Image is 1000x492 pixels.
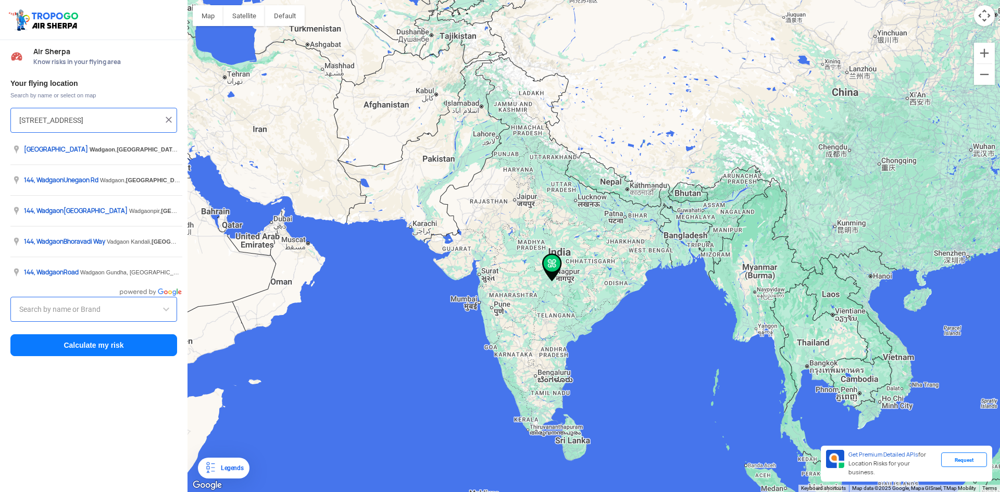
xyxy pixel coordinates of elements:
span: Know risks in your flying area [33,58,177,66]
img: Premium APIs [826,450,844,468]
span: Wadgaonpir, , [129,208,285,214]
button: Map camera controls [974,5,995,26]
img: ic_tgdronemaps.svg [8,8,82,32]
span: [GEOGRAPHIC_DATA] [152,238,213,245]
span: Search by name or select on map [10,91,177,99]
button: Zoom out [974,64,995,85]
input: Search by name or Brand [19,303,168,316]
span: Get Premium Detailed APIs [848,451,918,458]
button: Zoom in [974,43,995,64]
span: Air Sherpa [33,47,177,56]
span: [GEOGRAPHIC_DATA] [117,146,178,153]
span: 144, Wad Road [24,268,80,276]
span: Wadgaon, , [100,177,250,183]
a: Terms [982,485,997,491]
img: ic_close.png [164,115,174,125]
img: Legends [204,462,217,474]
span: 144, Wad Bhoravadi Way [24,237,107,246]
span: gaon [49,268,64,276]
button: Calculate my risk [10,334,177,356]
span: gaon [49,207,64,215]
span: 442301 [180,146,199,153]
img: Google [190,478,224,492]
h3: Your flying location [10,80,177,87]
span: gaon [49,176,64,184]
button: Show street map [193,5,223,26]
div: for Location Risks for your business. [844,450,941,477]
img: Risk Scores [10,50,23,62]
span: , , [90,146,261,153]
span: gaon [49,237,64,246]
span: [GEOGRAPHIC_DATA] [126,177,187,183]
div: Request [941,452,987,467]
button: Show satellite imagery [223,5,265,26]
span: Wadgaon Gundha, [GEOGRAPHIC_DATA], [80,269,252,275]
span: 144, Wad [GEOGRAPHIC_DATA] [24,207,129,215]
a: Open this area in Google Maps (opens a new window) [190,478,224,492]
span: Vadgaon Kandali, , [107,238,276,245]
span: Map data ©2025 Google, Mapa GISrael, TMap Mobility [852,485,976,491]
span: [GEOGRAPHIC_DATA] [24,145,88,154]
input: Search your flying location [19,114,160,127]
span: 144, Wad Unegaon Rd [24,176,100,184]
button: Keyboard shortcuts [801,485,846,492]
span: [GEOGRAPHIC_DATA] [161,208,222,214]
div: Legends [217,462,243,474]
span: Wadgaon [90,146,115,153]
